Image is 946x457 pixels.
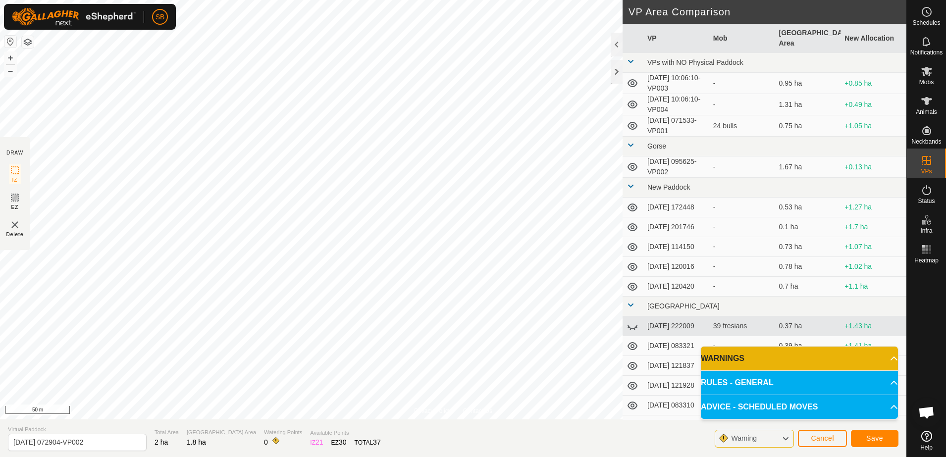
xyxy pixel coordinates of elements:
[647,142,666,150] span: Gorse
[841,316,906,336] td: +1.43 ha
[701,347,898,370] p-accordion-header: WARNINGS
[713,242,771,252] div: -
[713,281,771,292] div: -
[463,406,492,415] a: Contact Us
[919,79,934,85] span: Mobs
[643,336,709,356] td: [DATE] 083321
[8,425,147,434] span: Virtual Paddock
[22,36,34,48] button: Map Layers
[775,257,841,277] td: 0.78 ha
[12,176,18,184] span: IZ
[920,445,933,451] span: Help
[643,73,709,94] td: [DATE] 10:06:10-VP003
[841,237,906,257] td: +1.07 ha
[811,434,834,442] span: Cancel
[775,156,841,178] td: 1.67 ha
[643,376,709,396] td: [DATE] 121928
[187,438,206,446] span: 1.8 ha
[841,198,906,217] td: +1.27 ha
[918,198,935,204] span: Status
[310,429,380,437] span: Available Points
[701,401,818,413] span: ADVICE - SCHEDULED MOVES
[647,183,690,191] span: New Paddock
[841,115,906,137] td: +1.05 ha
[643,217,709,237] td: [DATE] 201746
[907,427,946,455] a: Help
[709,24,775,53] th: Mob
[713,261,771,272] div: -
[4,65,16,77] button: –
[4,52,16,64] button: +
[310,437,323,448] div: IZ
[643,198,709,217] td: [DATE] 172448
[775,24,841,53] th: [GEOGRAPHIC_DATA] Area
[912,20,940,26] span: Schedules
[701,395,898,419] p-accordion-header: ADVICE - SCHEDULED MOVES
[414,406,451,415] a: Privacy Policy
[841,336,906,356] td: +1.41 ha
[187,428,256,437] span: [GEOGRAPHIC_DATA] Area
[775,217,841,237] td: 0.1 ha
[647,58,743,66] span: VPs with NO Physical Paddock
[713,321,771,331] div: 39 fresians
[916,109,937,115] span: Animals
[11,203,19,211] span: EZ
[315,438,323,446] span: 21
[701,377,774,389] span: RULES - GENERAL
[866,434,883,442] span: Save
[775,94,841,115] td: 1.31 ha
[841,73,906,94] td: +0.85 ha
[841,277,906,297] td: +1.1 ha
[775,277,841,297] td: 0.7 ha
[643,115,709,137] td: [DATE] 071533-VP001
[912,398,942,427] div: Open chat
[643,237,709,257] td: [DATE] 114150
[331,437,347,448] div: EZ
[775,115,841,137] td: 0.75 ha
[775,336,841,356] td: 0.39 ha
[643,24,709,53] th: VP
[713,121,771,131] div: 24 bulls
[12,8,136,26] img: Gallagher Logo
[713,341,771,351] div: -
[629,6,906,18] h2: VP Area Comparison
[775,73,841,94] td: 0.95 ha
[339,438,347,446] span: 30
[643,257,709,277] td: [DATE] 120016
[775,237,841,257] td: 0.73 ha
[643,94,709,115] td: [DATE] 10:06:10-VP004
[713,222,771,232] div: -
[841,257,906,277] td: +1.02 ha
[647,302,720,310] span: [GEOGRAPHIC_DATA]
[373,438,381,446] span: 37
[841,24,906,53] th: New Allocation
[920,228,932,234] span: Infra
[713,100,771,110] div: -
[731,434,757,442] span: Warning
[643,277,709,297] td: [DATE] 120420
[775,198,841,217] td: 0.53 ha
[851,430,898,447] button: Save
[264,428,302,437] span: Watering Points
[914,257,939,263] span: Heatmap
[6,231,24,238] span: Delete
[643,356,709,376] td: [DATE] 121837
[643,316,709,336] td: [DATE] 222009
[4,36,16,48] button: Reset Map
[841,94,906,115] td: +0.49 ha
[6,149,23,156] div: DRAW
[155,438,168,446] span: 2 ha
[921,168,932,174] span: VPs
[713,78,771,89] div: -
[643,156,709,178] td: [DATE] 095625-VP002
[798,430,847,447] button: Cancel
[264,438,268,446] span: 0
[643,415,709,435] td: [DATE] 083435
[910,50,943,55] span: Notifications
[643,396,709,415] td: [DATE] 083310
[911,139,941,145] span: Neckbands
[841,217,906,237] td: +1.7 ha
[775,316,841,336] td: 0.37 ha
[701,371,898,395] p-accordion-header: RULES - GENERAL
[841,156,906,178] td: +0.13 ha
